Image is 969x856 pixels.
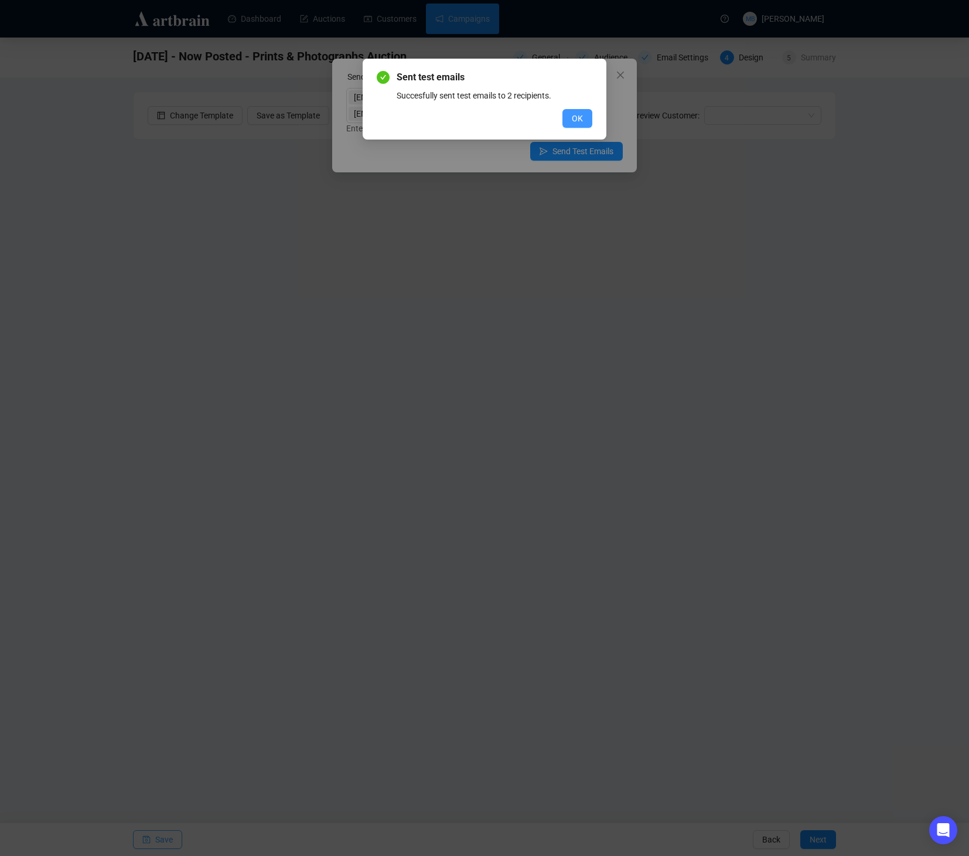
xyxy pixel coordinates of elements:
[397,70,592,84] span: Sent test emails
[377,71,390,84] span: check-circle
[572,112,583,125] span: OK
[929,816,957,844] div: Open Intercom Messenger
[562,109,592,128] button: OK
[397,89,592,102] div: Succesfully sent test emails to 2 recipients.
